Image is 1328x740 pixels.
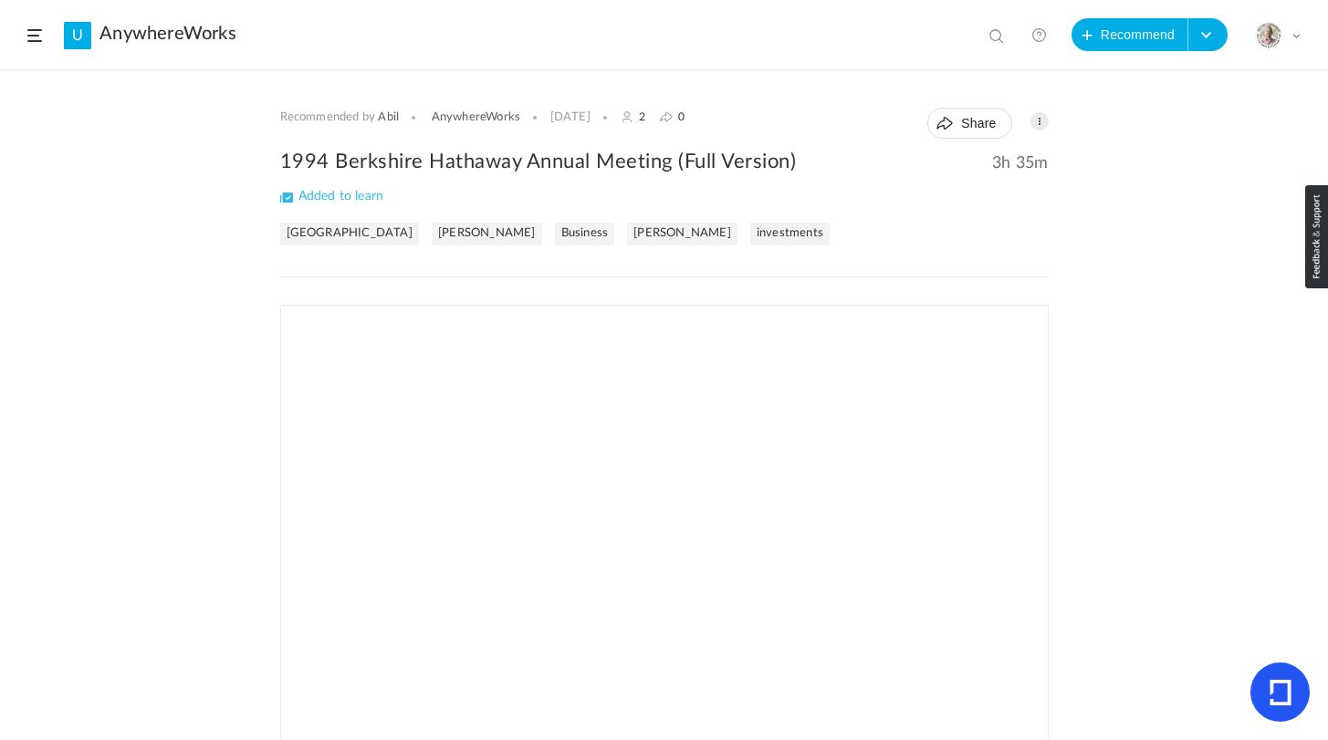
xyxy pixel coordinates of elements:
button: Recommend [1072,18,1188,51]
li: [PERSON_NAME] [627,223,737,245]
span: 2 [639,110,645,123]
li: investments [750,223,830,245]
a: U [64,22,91,49]
span: Share [961,116,996,130]
li: [GEOGRAPHIC_DATA] [280,223,419,245]
a: AnywhereWorks [432,110,521,125]
span: Added to learn [280,190,384,203]
img: julia-s-version-gybnm-profile-picture-frame-2024-template-16.png [1256,23,1281,48]
span: Recommended by [280,110,376,125]
div: [DATE] [550,110,591,125]
button: Share [927,108,1011,139]
h2: 1994 Berkshire Hathaway Annual Meeting (Full Version) [280,148,1049,175]
a: AnywhereWorks [99,23,236,45]
span: 0 [678,110,685,123]
img: loop_feedback_btn.png [1305,185,1328,288]
li: Business [555,223,615,245]
a: Abil [378,110,399,125]
span: 3h 35m [992,153,1048,173]
li: [PERSON_NAME] [432,223,542,245]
